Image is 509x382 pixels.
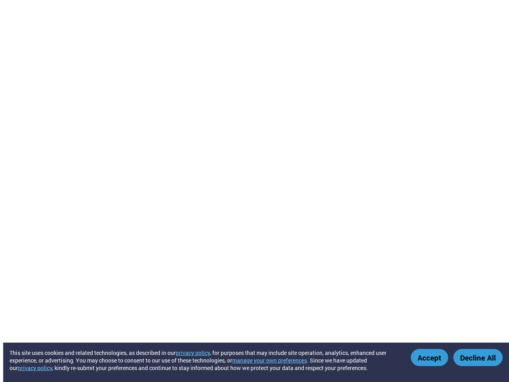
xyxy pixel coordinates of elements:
[176,349,210,357] a: privacy policy
[411,349,448,366] button: Accept
[10,349,399,372] div: This site uses cookies and related technologies, as described in our , for purposes that may incl...
[18,364,52,372] a: privacy policy
[453,349,503,366] button: Decline All
[232,357,307,364] button: manage your own preferences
